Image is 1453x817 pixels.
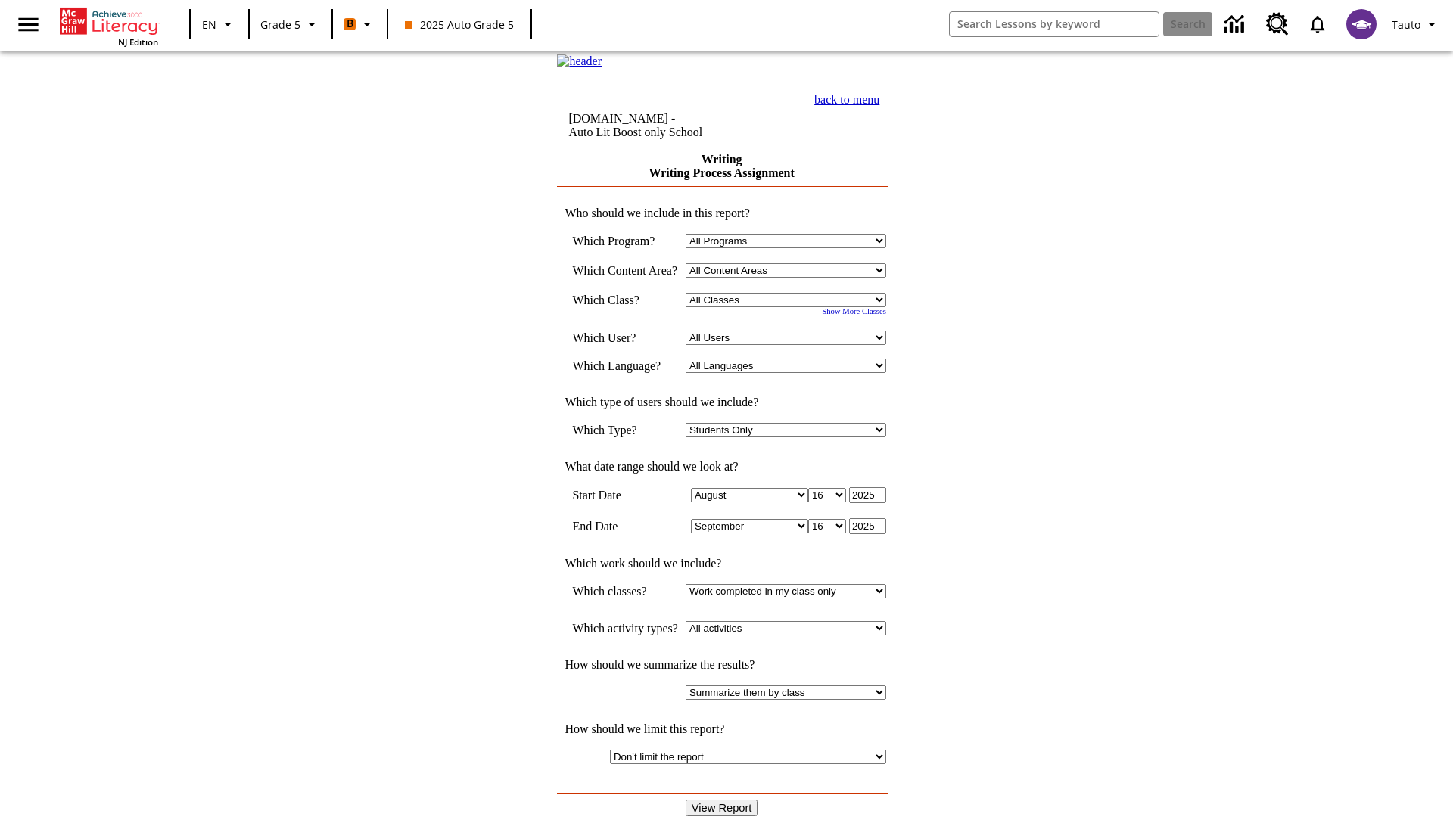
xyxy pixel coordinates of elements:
input: View Report [686,800,758,816]
td: Which type of users should we include? [557,396,886,409]
img: header [557,54,602,68]
td: Who should we include in this report? [557,207,886,220]
td: Which User? [572,331,678,345]
span: Tauto [1392,17,1420,33]
button: Profile/Settings [1386,11,1447,38]
button: Grade: Grade 5, Select a grade [254,11,327,38]
td: How should we limit this report? [557,722,886,736]
td: Which Class? [572,293,678,307]
span: EN [202,17,216,33]
td: Which Type? [572,423,678,437]
a: back to menu [814,93,879,106]
button: Language: EN, Select a language [195,11,244,38]
img: avatar image [1346,9,1377,39]
button: Open side menu [6,2,51,47]
span: B [347,14,353,33]
button: Select a new avatar [1337,5,1386,44]
input: search field [950,12,1159,36]
td: How should we summarize the results? [557,658,886,672]
a: Writing Writing Process Assignment [649,153,794,179]
td: What date range should we look at? [557,460,886,474]
span: Grade 5 [260,17,300,33]
td: Start Date [572,487,678,503]
td: Which activity types? [572,621,678,635]
td: Which Program? [572,234,678,248]
td: Which work should we include? [557,557,886,570]
nobr: Which Content Area? [572,264,677,277]
a: Notifications [1298,5,1337,44]
a: Resource Center, Will open in new tab [1257,4,1298,45]
td: [DOMAIN_NAME] - [568,112,761,139]
td: Which Language? [572,359,678,373]
a: Show More Classes [822,307,886,315]
nobr: Auto Lit Boost only School [568,126,702,138]
span: NJ Edition [118,36,158,48]
a: Data Center [1215,4,1257,45]
td: Which classes? [572,584,678,598]
span: 2025 Auto Grade 5 [405,17,514,33]
div: Home [60,5,158,48]
td: End Date [572,518,678,534]
button: Boost Class color is orange. Change class color [338,11,382,38]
